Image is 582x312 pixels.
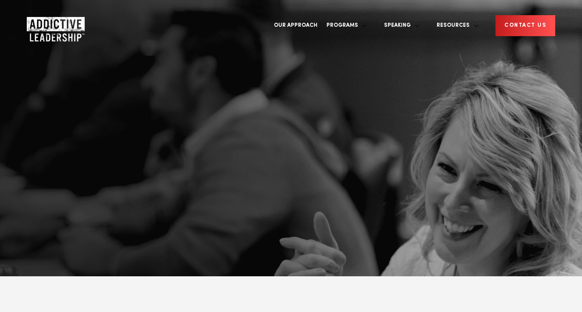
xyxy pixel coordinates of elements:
[269,9,322,42] a: Our Approach
[380,9,420,42] a: Speaking
[432,9,479,42] a: Resources
[495,15,555,36] a: CONTACT US
[322,9,367,42] a: Programs
[27,17,80,35] a: Home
